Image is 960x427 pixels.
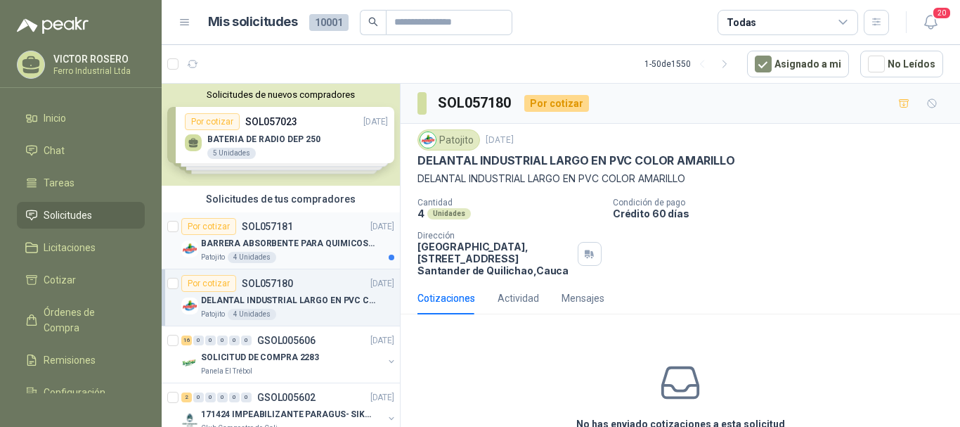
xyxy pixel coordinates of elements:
[217,393,228,402] div: 0
[257,393,316,402] p: GSOL005602
[17,202,145,229] a: Solicitudes
[17,105,145,132] a: Inicio
[181,393,192,402] div: 2
[201,252,225,263] p: Patojito
[370,277,394,291] p: [DATE]
[44,352,96,368] span: Remisiones
[417,129,480,151] div: Patojito
[417,291,475,306] div: Cotizaciones
[205,336,216,345] div: 0
[17,267,145,293] a: Cotizar
[417,241,572,276] p: [GEOGRAPHIC_DATA], [STREET_ADDRESS] Santander de Quilichao , Cauca
[53,67,141,75] p: Ferro Industrial Ltda
[17,299,145,341] a: Órdenes de Compra
[17,170,145,196] a: Tareas
[17,137,145,164] a: Chat
[17,17,89,34] img: Logo peakr
[417,198,602,208] p: Cantidad
[162,269,400,326] a: Por cotizarSOL057180[DATE] Company LogoDELANTAL INDUSTRIAL LARGO EN PVC COLOR AMARILLOPatojito4 U...
[257,336,316,345] p: GSOL005606
[181,298,198,314] img: Company Logo
[162,186,400,212] div: Solicitudes de tus compradores
[420,132,436,148] img: Company Logo
[417,153,735,168] p: DELANTAL INDUSTRIAL LARGO EN PVC COLOR AMARILLO
[201,309,225,320] p: Patojito
[181,218,236,235] div: Por cotizar
[44,385,105,400] span: Configuración
[242,222,293,231] p: SOL057181
[309,14,349,31] span: 10001
[167,89,394,100] button: Solicitudes de nuevos compradores
[201,294,376,307] p: DELANTAL INDUSTRIAL LARGO EN PVC COLOR AMARILLO
[44,305,131,336] span: Órdenes de Compra
[44,208,92,223] span: Solicitudes
[368,17,378,27] span: search
[201,366,252,377] p: Panela El Trébol
[229,336,240,345] div: 0
[524,95,589,112] div: Por cotizar
[17,234,145,261] a: Licitaciones
[193,336,204,345] div: 0
[727,15,756,30] div: Todas
[486,134,514,147] p: [DATE]
[417,231,572,241] p: Dirección
[53,54,141,64] p: VICTOR ROSERO
[613,208,954,219] p: Crédito 60 días
[181,332,397,377] a: 16 0 0 0 0 0 GSOL005606[DATE] Company LogoSOLICITUD DE COMPRA 2283Panela El Trébol
[17,347,145,374] a: Remisiones
[162,84,400,186] div: Solicitudes de nuevos compradoresPor cotizarSOL057023[DATE] BATERIA DE RADIO DEP 2505 UnidadesPor...
[208,12,298,32] h1: Mis solicitudes
[562,291,604,306] div: Mensajes
[242,279,293,288] p: SOL057180
[44,240,96,255] span: Licitaciones
[193,393,204,402] div: 0
[241,336,252,345] div: 0
[201,408,376,421] p: 171424 IMPEABILIZANTE PARAGUS- SIKALASTIC
[747,51,849,77] button: Asignado a mi
[162,212,400,269] a: Por cotizarSOL057181[DATE] Company LogoBARRERA ABSORBENTE PARA QUIMICOS (DERRAME DE HIPOCLORITO)P...
[417,171,943,186] p: DELANTAL INDUSTRIAL LARGO EN PVC COLOR AMARILLO
[17,379,145,406] a: Configuración
[644,53,736,75] div: 1 - 50 de 1550
[44,272,76,288] span: Cotizar
[181,355,198,371] img: Company Logo
[44,175,74,191] span: Tareas
[370,220,394,234] p: [DATE]
[201,237,376,250] p: BARRERA ABSORBENTE PARA QUIMICOS (DERRAME DE HIPOCLORITO)
[201,351,319,364] p: SOLICITUD DE COMPRA 2283
[181,241,198,257] img: Company Logo
[860,51,943,77] button: No Leídos
[44,110,66,126] span: Inicio
[241,393,252,402] div: 0
[181,275,236,292] div: Por cotizar
[181,336,192,345] div: 16
[228,252,276,263] div: 4 Unidades
[932,6,952,20] span: 20
[417,208,424,219] p: 4
[228,309,276,320] div: 4 Unidades
[918,10,943,35] button: 20
[217,336,228,345] div: 0
[498,291,539,306] div: Actividad
[370,391,394,404] p: [DATE]
[370,334,394,348] p: [DATE]
[44,143,65,158] span: Chat
[205,393,216,402] div: 0
[229,393,240,402] div: 0
[613,198,954,208] p: Condición de pago
[438,92,513,114] h3: SOL057180
[427,208,471,219] div: Unidades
